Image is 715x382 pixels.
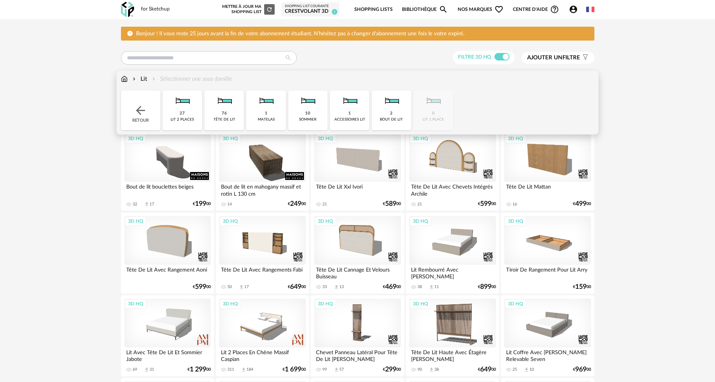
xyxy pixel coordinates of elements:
span: Download icon [144,367,150,373]
div: € 00 [478,367,496,372]
div: lit 2 places [171,117,194,122]
div: Retour [121,91,160,130]
span: Download icon [524,367,529,373]
div: sommier [299,117,316,122]
a: 3D HQ Tête De Lit Cannage Et Velours Buisseau 33 Download icon 13 €46900 [311,213,404,294]
span: Account Circle icon [569,5,578,14]
span: Download icon [429,284,434,290]
div: Tête De Lit Mattan [504,182,591,197]
span: 249 [290,201,301,207]
span: Help Circle Outline icon [550,5,559,14]
div: Tête De Lit Avec Chevets Intégrés Archile [409,182,496,197]
div: Shopping List courante [285,4,336,9]
div: 1 [348,111,351,116]
div: 3D HQ [505,216,526,226]
div: 3D HQ [410,216,431,226]
div: 31 [150,367,154,372]
div: 33 [322,284,327,290]
a: 3D HQ Tête De Lit Mattan 16 €49900 [501,130,594,211]
div: € 00 [478,201,496,207]
div: 38 [434,367,439,372]
a: 3D HQ Lit 2 Places En Chêne Massif Caspian 311 Download icon 184 €1 69900 [216,295,309,376]
span: Filter icon [580,54,589,62]
a: 3D HQ Lit Avec Tête De Lit Et Sommier Jabote 69 Download icon 31 €1 29900 [121,295,214,376]
div: € 00 [193,201,211,207]
button: Ajouter unfiltre Filter icon [522,52,594,64]
div: 3D HQ [314,216,336,226]
div: 90 [417,367,422,372]
span: Nos marques [458,1,503,18]
span: 599 [195,284,206,290]
div: € 00 [193,284,211,290]
div: matelas [258,117,275,122]
span: Bonjour ! Il vous reste 25 jours avant la fin de votre abonnement étudiant. N'hésitez pas à chang... [136,31,464,36]
span: Download icon [144,201,150,207]
div: € 00 [187,367,211,372]
div: Lit Rembourré Avec [PERSON_NAME] [409,265,496,280]
a: 3D HQ Tête De Lit Avec Chevets Intégrés Archile 21 €59900 [406,130,499,211]
div: € 00 [383,367,401,372]
a: 3D HQ Tête De Lit Avec Rangements Fabi 50 Download icon 17 €64900 [216,213,309,294]
a: 3D HQ Chevet Panneau Latéral Pour Tête De Lit [PERSON_NAME] 99 Download icon 57 €29900 [311,295,404,376]
span: Download icon [429,367,434,373]
img: Literie.png [340,91,360,111]
div: accessoires lit [334,117,365,122]
div: 21 [322,202,327,207]
div: 1 [265,111,268,116]
div: € 00 [383,284,401,290]
div: 76 [222,111,227,116]
span: 1 699 [285,367,301,372]
img: svg+xml;base64,PHN2ZyB3aWR0aD0iMjQiIGhlaWdodD0iMjQiIHZpZXdCb3g9IjAgMCAyNCAyNCIgZmlsbD0ibm9uZSIgeG... [134,104,147,117]
div: Lit Coffre Avec [PERSON_NAME] Relevable Seven [504,347,591,362]
div: Tête De Lit Avec Rangement Aoni [124,265,211,280]
span: 199 [195,201,206,207]
div: € 00 [478,284,496,290]
img: Literie.png [172,91,192,111]
div: 14 [227,202,232,207]
div: Lit 2 Places En Chêne Massif Caspian [219,347,305,362]
div: 10 [305,111,310,116]
span: 159 [575,284,587,290]
span: 899 [480,284,491,290]
div: Lit Avec Tête De Lit Et Sommier Jabote [124,347,211,362]
div: 25 [512,367,517,372]
span: 1 299 [190,367,206,372]
span: 469 [385,284,396,290]
span: 1 [332,9,337,15]
div: 10 [529,367,534,372]
div: 16 [512,202,517,207]
div: 3D HQ [410,299,431,309]
div: 184 [246,367,253,372]
span: 599 [480,201,491,207]
div: Tête De Lit Avec Rangements Fabi [219,265,305,280]
div: € 00 [288,201,306,207]
div: 3D HQ [219,299,241,309]
div: 27 [180,111,185,116]
span: Refresh icon [266,7,273,11]
div: 50 [227,284,232,290]
div: Tiroir De Rangement Pour Lit Arry [504,265,591,280]
span: Heart Outline icon [494,5,503,14]
div: 17 [244,284,249,290]
div: Bout de lit en mahogany massif et rotin L 130 cm [219,182,305,197]
div: tête de lit [213,117,235,122]
div: € 00 [573,284,591,290]
span: Magnify icon [439,5,448,14]
a: 3D HQ Tête De Lit Xxl Ivori 21 €58900 [311,130,404,211]
div: Lit [131,75,147,83]
img: Literie.png [214,91,234,111]
div: 311 [227,367,234,372]
div: 17 [150,202,154,207]
div: € 00 [573,367,591,372]
div: 21 [417,202,422,207]
a: 3D HQ Bout de lit bouclettes beiges 32 Download icon 17 €19900 [121,130,214,211]
div: 32 [133,202,137,207]
img: svg+xml;base64,PHN2ZyB3aWR0aD0iMTYiIGhlaWdodD0iMTYiIHZpZXdCb3g9IjAgMCAxNiAxNiIgZmlsbD0ibm9uZSIgeG... [131,75,137,83]
div: Tête De Lit Haute Avec Étagère [PERSON_NAME] [409,347,496,362]
div: 3D HQ [314,299,336,309]
div: 69 [133,367,137,372]
img: Literie.png [381,91,402,111]
span: Download icon [334,284,339,290]
img: OXP [121,2,134,17]
div: bout de lit [380,117,403,122]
